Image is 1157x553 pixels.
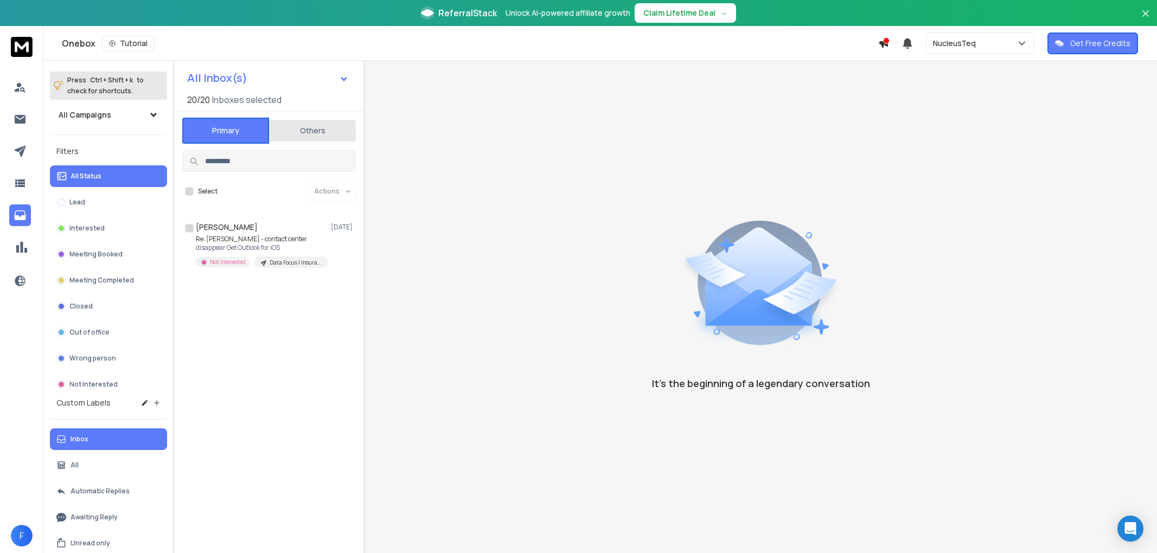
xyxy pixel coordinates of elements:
[69,328,110,337] p: Out of office
[270,259,322,267] p: Data Focus | Insurance | 500-10000 | 500-1B
[69,224,105,233] p: Interested
[69,380,118,389] p: Not Interested
[67,75,144,97] p: Press to check for shortcuts.
[71,172,101,181] p: All Status
[196,235,326,243] p: Re: [PERSON_NAME] - contact center
[71,513,118,522] p: Awaiting Reply
[50,374,167,395] button: Not Interested
[71,539,110,548] p: Unread only
[438,7,497,20] span: ReferralStack
[50,104,167,126] button: All Campaigns
[50,295,167,317] button: Closed
[50,454,167,476] button: All
[50,348,167,369] button: Wrong person
[59,110,111,120] h1: All Campaigns
[69,354,116,363] p: Wrong person
[50,269,167,291] button: Meeting Completed
[11,525,33,546] button: F
[182,118,269,144] button: Primary
[69,276,134,285] p: Meeting Completed
[269,119,356,143] button: Others
[187,93,210,106] span: 20 / 20
[652,376,870,391] p: It’s the beginning of a legendary conversation
[178,67,357,89] button: All Inbox(s)
[69,198,85,207] p: Lead
[50,321,167,343] button: Out of office
[187,73,247,83] h1: All Inbox(s)
[71,435,88,443] p: Inbox
[198,187,218,196] label: Select
[50,243,167,265] button: Meeting Booked
[331,223,355,232] p: [DATE]
[50,428,167,450] button: Inbox
[62,36,878,51] div: Onebox
[1139,7,1153,33] button: Close banner
[720,8,727,18] span: →
[933,38,980,49] p: NucleusTeq
[635,3,736,23] button: Claim Lifetime Deal→
[210,258,246,266] p: Not Interested
[71,487,130,496] p: Automatic Replies
[56,397,111,408] h3: Custom Labels
[88,74,135,86] span: Ctrl + Shift + k
[50,506,167,528] button: Awaiting Reply
[196,222,258,233] h1: [PERSON_NAME]
[71,461,79,470] p: All
[69,302,93,311] p: Closed
[69,250,123,259] p: Meeting Booked
[102,36,155,51] button: Tutorial
[212,93,282,106] h3: Inboxes selected
[50,480,167,502] button: Automatic Replies
[1047,33,1138,54] button: Get Free Credits
[506,8,630,18] p: Unlock AI-powered affiliate growth
[1117,516,1143,542] div: Open Intercom Messenger
[50,165,167,187] button: All Status
[1070,38,1130,49] p: Get Free Credits
[50,217,167,239] button: Interested
[50,144,167,159] h3: Filters
[50,191,167,213] button: Lead
[196,243,326,252] p: disappear Get Outlook for iOS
